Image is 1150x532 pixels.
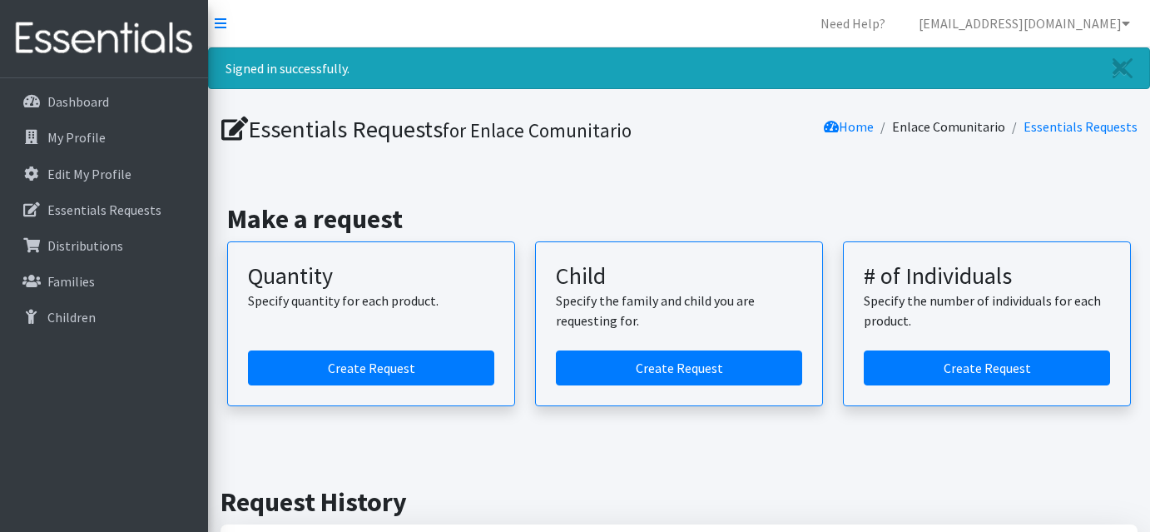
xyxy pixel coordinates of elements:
p: My Profile [47,129,106,146]
a: Create a request for a child or family [556,351,802,385]
a: Enlace Comunitario [892,118,1005,135]
p: Families [47,273,95,290]
a: Children [7,301,201,334]
h2: Request History [221,486,1138,518]
p: Distributions [47,237,123,254]
a: Need Help? [807,7,899,40]
small: for Enlace Comunitario [443,118,632,142]
p: Children [47,309,96,326]
img: HumanEssentials [7,11,201,67]
a: Close [1096,48,1149,88]
a: Essentials Requests [1024,118,1138,135]
p: Specify the number of individuals for each product. [864,291,1110,331]
a: [EMAIL_ADDRESS][DOMAIN_NAME] [905,7,1143,40]
a: My Profile [7,121,201,154]
h3: Quantity [248,262,494,291]
a: Distributions [7,229,201,262]
h1: Essentials Requests [221,115,673,144]
a: Essentials Requests [7,193,201,226]
a: Home [824,118,874,135]
h3: # of Individuals [864,262,1110,291]
a: Dashboard [7,85,201,118]
p: Edit My Profile [47,166,131,182]
a: Edit My Profile [7,157,201,191]
p: Essentials Requests [47,201,161,218]
h3: Child [556,262,802,291]
a: Create a request by quantity [248,351,494,385]
h2: Make a request [227,203,1131,235]
p: Dashboard [47,93,109,110]
p: Specify quantity for each product. [248,291,494,311]
a: Create a request by number of individuals [864,351,1110,385]
div: Signed in successfully. [208,47,1150,89]
p: Specify the family and child you are requesting for. [556,291,802,331]
a: Families [7,265,201,298]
